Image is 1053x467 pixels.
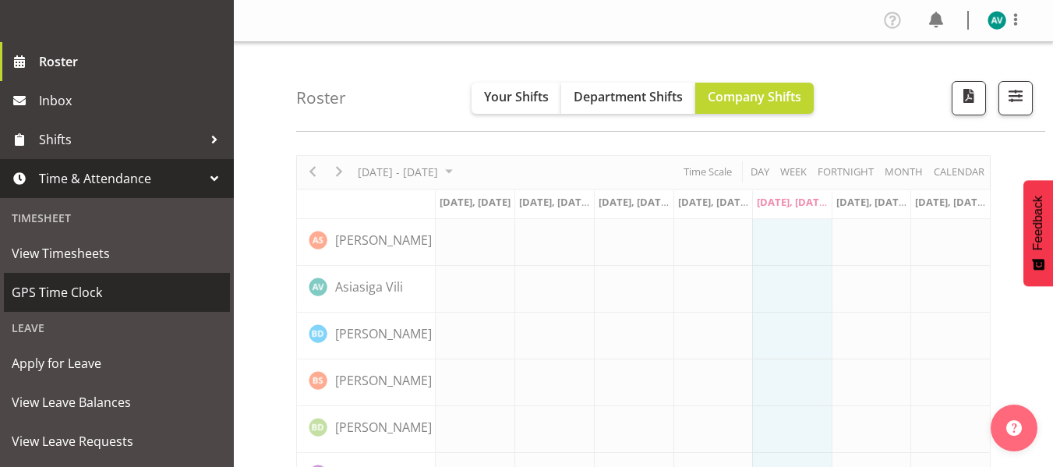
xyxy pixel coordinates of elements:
[952,81,986,115] button: Download a PDF of the roster according to the set date range.
[472,83,561,114] button: Your Shifts
[4,234,230,273] a: View Timesheets
[39,167,203,190] span: Time & Attendance
[4,344,230,383] a: Apply for Leave
[484,88,549,105] span: Your Shifts
[39,128,203,151] span: Shifts
[574,88,683,105] span: Department Shifts
[1023,180,1053,286] button: Feedback - Show survey
[561,83,695,114] button: Department Shifts
[1006,420,1022,436] img: help-xxl-2.png
[1031,196,1045,250] span: Feedback
[39,50,226,73] span: Roster
[988,11,1006,30] img: asiasiga-vili8528.jpg
[4,312,230,344] div: Leave
[4,383,230,422] a: View Leave Balances
[708,88,801,105] span: Company Shifts
[12,281,222,304] span: GPS Time Clock
[12,430,222,453] span: View Leave Requests
[12,352,222,375] span: Apply for Leave
[998,81,1033,115] button: Filter Shifts
[4,422,230,461] a: View Leave Requests
[12,391,222,414] span: View Leave Balances
[12,242,222,265] span: View Timesheets
[4,202,230,234] div: Timesheet
[296,89,346,107] h4: Roster
[39,89,226,112] span: Inbox
[4,273,230,312] a: GPS Time Clock
[695,83,814,114] button: Company Shifts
